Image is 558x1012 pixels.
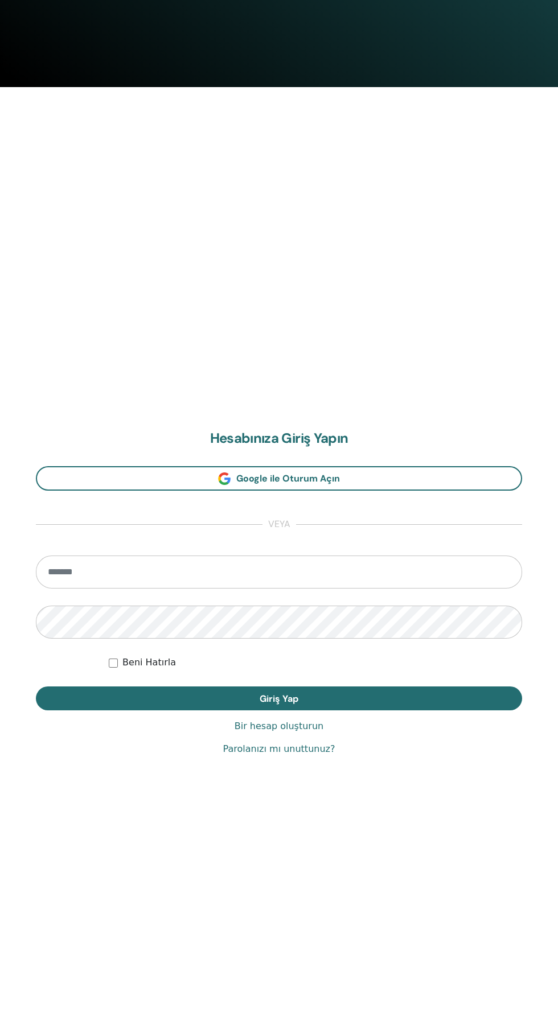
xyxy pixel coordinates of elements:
font: Bir hesap oluşturun [235,721,323,731]
font: Beni Hatırla [122,657,176,668]
font: Google ile Oturum Açın [236,472,340,484]
div: Beni süresiz olarak veya manuel olarak çıkış yapana kadar kimlik doğrulamalı tut [109,656,522,669]
font: Giriş Yap [260,693,298,705]
a: Parolanızı mı unuttunuz? [223,742,335,756]
a: Bir hesap oluşturun [235,719,323,733]
button: Giriş Yap [36,686,522,710]
font: Parolanızı mı unuttunuz? [223,743,335,754]
a: Google ile Oturum Açın [36,466,522,491]
font: veya [268,518,290,530]
font: Hesabınıza Giriş Yapın [210,429,348,447]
